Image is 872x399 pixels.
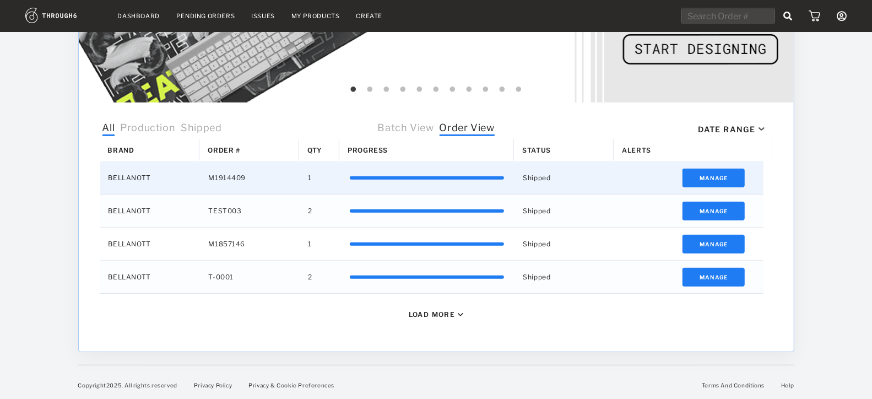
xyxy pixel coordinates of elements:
[702,382,765,389] a: Terms And Conditions
[622,146,651,154] span: Alerts
[348,146,388,154] span: Progress
[514,261,614,293] div: Shipped
[100,161,764,195] div: Press SPACE to select this row.
[251,12,275,20] a: Issues
[120,122,175,136] span: Production
[781,382,794,389] a: Help
[431,84,442,95] button: 6
[181,122,221,136] span: Shipped
[194,382,232,389] a: Privacy Policy
[78,382,177,389] span: Copyright 2025 . All rights reserved
[809,10,820,21] img: icon_cart.dab5cea1.svg
[100,228,764,261] div: Press SPACE to select this row.
[378,122,434,136] span: Batch View
[100,195,200,227] div: BELLANOTT
[100,261,200,293] div: BELLANOTT
[497,84,508,95] button: 10
[365,84,376,95] button: 2
[208,146,240,154] span: Order #
[199,161,299,194] div: M1914409
[698,125,756,134] div: Date Range
[514,195,614,227] div: Shipped
[514,228,614,260] div: Shipped
[199,261,299,293] div: T-0001
[291,12,340,20] a: My Products
[100,228,200,260] div: BELLANOTT
[458,313,463,316] img: icon_caret_down_black.69fb8af9.svg
[356,12,383,20] a: Create
[398,84,409,95] button: 4
[199,195,299,227] div: TEST003
[100,195,764,228] div: Press SPACE to select this row.
[308,270,312,284] span: 2
[447,84,458,95] button: 7
[199,228,299,260] div: M1857146
[683,268,745,287] button: Manage
[381,84,392,95] button: 3
[108,146,134,154] span: Brand
[25,8,101,23] img: logo.1c10ca64.svg
[464,84,475,95] button: 8
[176,12,235,20] a: Pending Orders
[414,84,425,95] button: 5
[759,127,765,131] img: icon_caret_down_black.69fb8af9.svg
[440,122,495,136] span: Order View
[308,204,312,218] span: 2
[118,12,160,20] a: Dashboard
[522,146,551,154] span: Status
[348,84,359,95] button: 1
[308,237,312,251] span: 1
[100,161,200,194] div: BELLANOTT
[514,161,614,194] div: Shipped
[308,171,312,185] span: 1
[683,202,745,220] button: Manage
[681,8,775,24] input: Search Order #
[100,261,764,294] div: Press SPACE to select this row.
[683,235,745,254] button: Manage
[248,382,334,389] a: Privacy & Cookie Preferences
[513,84,524,95] button: 11
[102,122,115,136] span: All
[683,169,745,187] button: Manage
[409,310,456,319] div: Load More
[307,146,322,154] span: Qty
[480,84,491,95] button: 9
